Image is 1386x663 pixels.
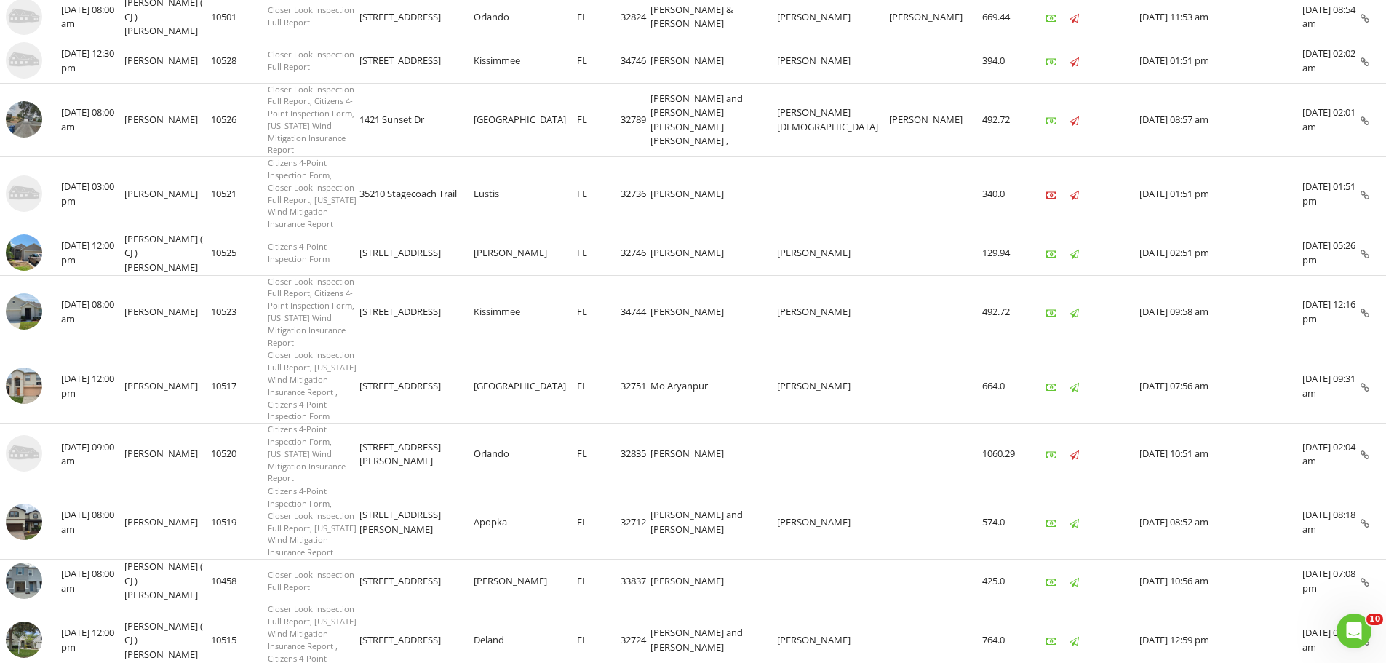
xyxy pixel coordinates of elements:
td: [PERSON_NAME] and [PERSON_NAME] [650,485,778,560]
td: 34744 [621,275,650,349]
td: FL [577,424,621,485]
td: [PERSON_NAME] [474,231,576,276]
td: [DATE] 08:18 am [1302,485,1361,560]
td: [PERSON_NAME] [650,231,778,276]
td: [DATE] 02:01 am [1302,83,1361,157]
td: [DATE] 10:51 am [1139,424,1302,485]
td: [PERSON_NAME] ( CJ ) [PERSON_NAME] [124,231,211,276]
td: FL [577,275,621,349]
td: FL [577,559,621,603]
td: FL [577,39,621,84]
td: 340.0 [982,157,1023,231]
td: [DATE] 08:52 am [1139,485,1302,560]
td: [STREET_ADDRESS] [359,349,474,424]
td: [PERSON_NAME] [777,349,888,424]
td: 32712 [621,485,650,560]
img: house-placeholder-square-ca63347ab8c70e15b013bc22427d3df0f7f082c62ce06d78aee8ec4e70df452f.jpg [6,42,42,79]
td: [DATE] 12:30 pm [61,39,124,84]
span: Closer Look Inspection Full Report [268,49,354,72]
td: 10525 [211,231,268,276]
span: Closer Look Inspection Full Report, Citizens 4-Point Inspection Form, [US_STATE] Wind Mitigation ... [268,276,354,348]
td: [PERSON_NAME][DEMOGRAPHIC_DATA] [777,83,888,157]
td: 129.94 [982,231,1023,276]
td: [DATE] 08:00 am [61,559,124,603]
td: 492.72 [982,275,1023,349]
td: [STREET_ADDRESS][PERSON_NAME] [359,424,474,485]
span: Closer Look Inspection Full Report, [US_STATE] Wind Mitigation Insurance Report , Citizens 4-Poin... [268,349,357,421]
td: [PERSON_NAME] [650,275,778,349]
td: 10458 [211,559,268,603]
td: [STREET_ADDRESS] [359,39,474,84]
span: Closer Look Inspection Full Report [268,4,354,28]
span: Closer Look Inspection Full Report, Citizens 4-Point Inspection Form, [US_STATE] Wind Mitigation ... [268,84,354,156]
td: [PERSON_NAME] [777,275,888,349]
td: 10520 [211,424,268,485]
td: [DATE] 12:00 pm [61,349,124,424]
td: [STREET_ADDRESS] [359,559,474,603]
td: [DATE] 05:26 pm [1302,231,1361,276]
td: [DATE] 01:51 pm [1139,39,1302,84]
td: 10523 [211,275,268,349]
img: house-placeholder-square-ca63347ab8c70e15b013bc22427d3df0f7f082c62ce06d78aee8ec4e70df452f.jpg [6,175,42,212]
td: 1060.29 [982,424,1023,485]
td: [PERSON_NAME] [650,157,778,231]
td: 35210 Stagecoach Trail [359,157,474,231]
td: [PERSON_NAME] [650,559,778,603]
img: image_processing2025082791on6fey.jpeg [6,234,42,271]
td: 1421 Sunset Dr [359,83,474,157]
td: [PERSON_NAME] [650,424,778,485]
td: 10526 [211,83,268,157]
td: [DATE] 01:51 pm [1139,157,1302,231]
td: [PERSON_NAME] [124,424,211,485]
td: [PERSON_NAME] [124,349,211,424]
img: streetview [6,101,42,138]
td: 10521 [211,157,268,231]
span: Citizens 4-Point Inspection Form [268,241,330,264]
td: FL [577,349,621,424]
td: [DATE] 10:56 am [1139,559,1302,603]
td: 34746 [621,39,650,84]
td: [DATE] 08:57 am [1139,83,1302,157]
td: 32751 [621,349,650,424]
td: FL [577,157,621,231]
td: FL [577,231,621,276]
td: FL [577,83,621,157]
td: [STREET_ADDRESS] [359,275,474,349]
td: Apopka [474,485,576,560]
span: Citizens 4-Point Inspection Form, [US_STATE] Wind Mitigation Insurance Report [268,424,346,483]
td: 33837 [621,559,650,603]
td: [DATE] 09:58 am [1139,275,1302,349]
td: [DATE] 07:08 pm [1302,559,1361,603]
img: image_processing20250826792jsnwk.jpeg [6,504,42,540]
td: 10517 [211,349,268,424]
td: Kissimmee [474,275,576,349]
td: [PERSON_NAME] [777,485,888,560]
td: [PERSON_NAME] [474,559,576,603]
span: 10 [1366,614,1383,625]
td: [DATE] 07:56 am [1139,349,1302,424]
td: [PERSON_NAME] [124,157,211,231]
td: [STREET_ADDRESS][PERSON_NAME] [359,485,474,560]
td: 10528 [211,39,268,84]
td: Kissimmee [474,39,576,84]
td: [GEOGRAPHIC_DATA] [474,349,576,424]
td: 32736 [621,157,650,231]
td: Mo Aryanpur [650,349,778,424]
td: [PERSON_NAME] [650,39,778,84]
td: Orlando [474,424,576,485]
td: [PERSON_NAME] [777,39,888,84]
td: 492.72 [982,83,1023,157]
td: [DATE] 01:51 pm [1302,157,1361,231]
td: 574.0 [982,485,1023,560]
td: [DATE] 12:16 pm [1302,275,1361,349]
td: 10519 [211,485,268,560]
td: [DATE] 08:00 am [61,485,124,560]
img: image_processing2025082696vke0jc.jpeg [6,563,42,599]
td: [DATE] 09:31 am [1302,349,1361,424]
td: [DATE] 12:00 pm [61,231,124,276]
td: [DATE] 02:02 am [1302,39,1361,84]
td: [PERSON_NAME] [124,275,211,349]
td: [GEOGRAPHIC_DATA] [474,83,576,157]
span: Closer Look Inspection Full Report [268,569,354,592]
td: 32789 [621,83,650,157]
